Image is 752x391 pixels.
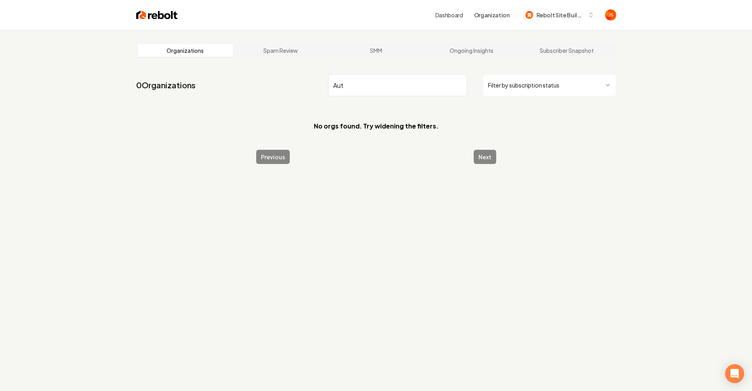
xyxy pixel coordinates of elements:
[136,9,178,20] img: Rebolt Logo
[233,44,328,57] a: Spam Review
[605,9,616,20] button: Open user button
[725,364,744,383] div: Open Intercom Messenger
[519,44,615,57] a: Subscriber Snapshot
[435,11,463,19] a: Dashboard
[536,11,585,19] span: Rebolt Site Builder
[605,9,616,20] img: James Shamoun
[525,11,533,19] img: Rebolt Site Builder
[328,44,424,57] a: SMM
[136,109,616,143] section: No orgs found. Try widening the filters.
[424,44,519,57] a: Ongoing Insights
[136,80,195,91] a: 0Organizations
[138,44,233,57] a: Organizations
[328,74,467,96] input: Search by name or ID
[469,8,514,22] button: Organization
